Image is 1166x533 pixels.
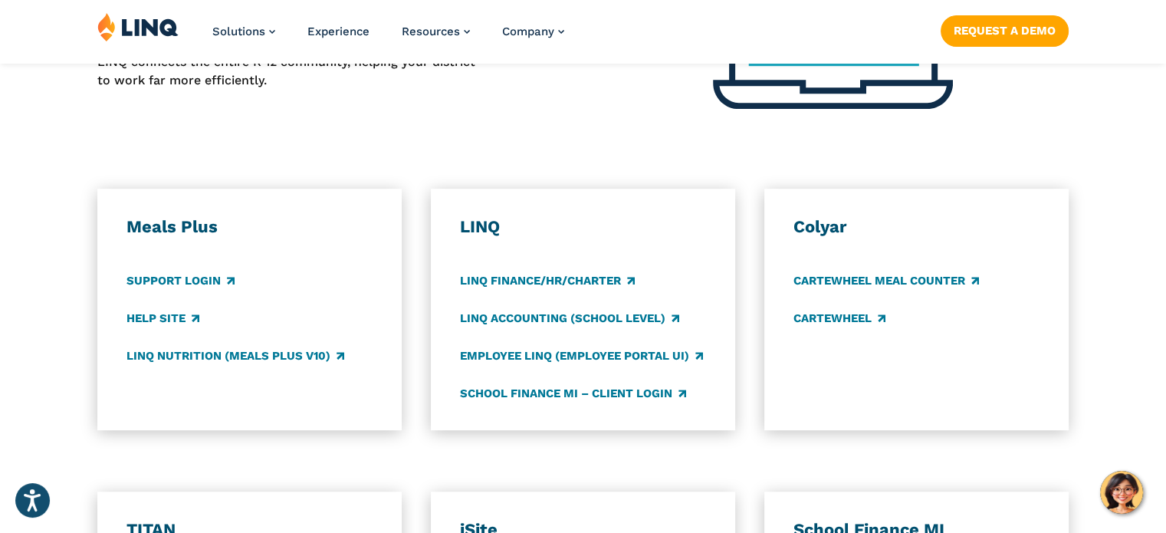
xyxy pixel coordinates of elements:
[793,272,979,289] a: CARTEWHEEL Meal Counter
[460,385,686,402] a: School Finance MI – Client Login
[793,216,1040,238] h3: Colyar
[941,15,1069,46] a: Request a Demo
[212,12,564,63] nav: Primary Navigation
[402,25,460,38] span: Resources
[941,12,1069,46] nav: Button Navigation
[460,347,703,364] a: Employee LINQ (Employee Portal UI)
[97,53,485,90] p: LINQ connects the entire K‑12 community, helping your district to work far more efficiently.
[97,12,179,41] img: LINQ | K‑12 Software
[460,272,635,289] a: LINQ Finance/HR/Charter
[307,25,370,38] a: Experience
[126,347,344,364] a: LINQ Nutrition (Meals Plus v10)
[212,25,265,38] span: Solutions
[502,25,554,38] span: Company
[502,25,564,38] a: Company
[212,25,275,38] a: Solutions
[402,25,470,38] a: Resources
[460,310,679,327] a: LINQ Accounting (school level)
[126,272,235,289] a: Support Login
[126,216,373,238] h3: Meals Plus
[460,216,706,238] h3: LINQ
[1100,471,1143,514] button: Hello, have a question? Let’s chat.
[793,310,885,327] a: CARTEWHEEL
[126,310,199,327] a: Help Site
